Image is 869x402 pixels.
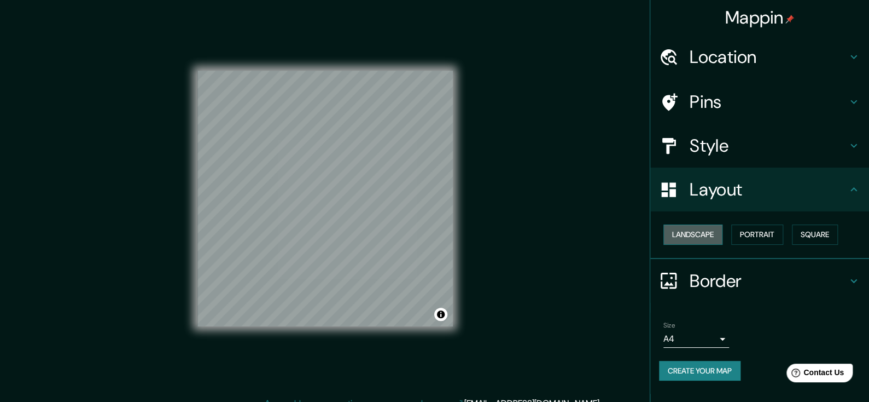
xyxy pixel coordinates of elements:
button: Create your map [659,361,740,381]
h4: Style [690,135,847,157]
h4: Location [690,46,847,68]
div: Pins [650,80,869,124]
div: Layout [650,168,869,211]
button: Portrait [731,225,783,245]
div: Style [650,124,869,168]
label: Size [663,320,675,330]
h4: Pins [690,91,847,113]
button: Landscape [663,225,722,245]
canvas: Map [197,71,453,326]
button: Square [792,225,838,245]
h4: Layout [690,179,847,200]
button: Toggle attribution [434,308,447,321]
div: Border [650,259,869,303]
div: A4 [663,330,729,348]
div: Location [650,35,869,79]
h4: Border [690,270,847,292]
iframe: Help widget launcher [772,359,857,390]
img: pin-icon.png [785,15,794,24]
h4: Mappin [725,7,795,28]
